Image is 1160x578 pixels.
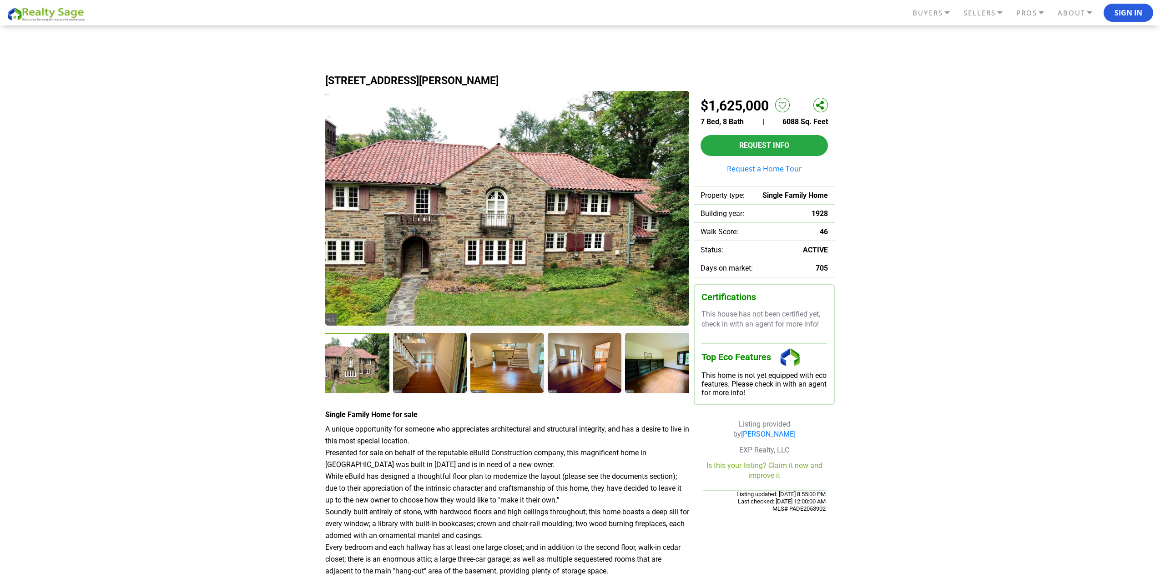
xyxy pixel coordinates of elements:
span: 46 [820,227,828,236]
span: Days on market: [701,264,753,272]
span: | [762,117,764,126]
a: BUYERS [910,5,961,21]
span: MLS# PADE2053902 [772,505,826,512]
h3: Top Eco Features [701,343,827,371]
span: 7 Bed, 8 Bath [701,117,744,126]
span: Walk Score: [701,227,738,236]
a: Is this your listing? Claim it now and improve it [706,461,822,480]
span: 705 [816,264,828,272]
span: 6088 Sq. Feet [782,117,828,126]
span: [DATE] 8:55:00 PM [777,491,826,498]
a: Request a Home Tour [701,165,828,172]
h1: [STREET_ADDRESS][PERSON_NAME] [325,75,835,86]
a: ABOUT [1055,5,1104,21]
div: Listing updated: Last checked: [703,490,826,513]
span: Property type: [701,191,745,200]
button: Request Info [701,135,828,156]
h3: Certifications [701,292,827,302]
span: Listing provided by [733,420,796,438]
span: Single Family Home [762,191,828,200]
h4: Single Family Home for sale [325,410,689,419]
a: PROS [1014,5,1055,21]
p: This house has not been certified yet, check in with an agent for more info! [701,309,827,330]
button: Sign In [1104,4,1153,22]
span: Building year: [701,209,744,218]
img: REALTY SAGE [7,6,89,22]
span: EXP Realty, LLC [739,446,789,454]
h2: $1,625,000 [701,98,769,114]
a: [PERSON_NAME] [741,430,796,438]
span: 1928 [812,209,828,218]
div: This home is not yet equipped with eco features. Please check in with an agent for more info! [701,371,827,397]
span: Status: [701,246,723,254]
span: ACTIVE [803,246,828,254]
span: [DATE] 12:00:00 AM [774,498,826,505]
a: SELLERS [961,5,1014,21]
